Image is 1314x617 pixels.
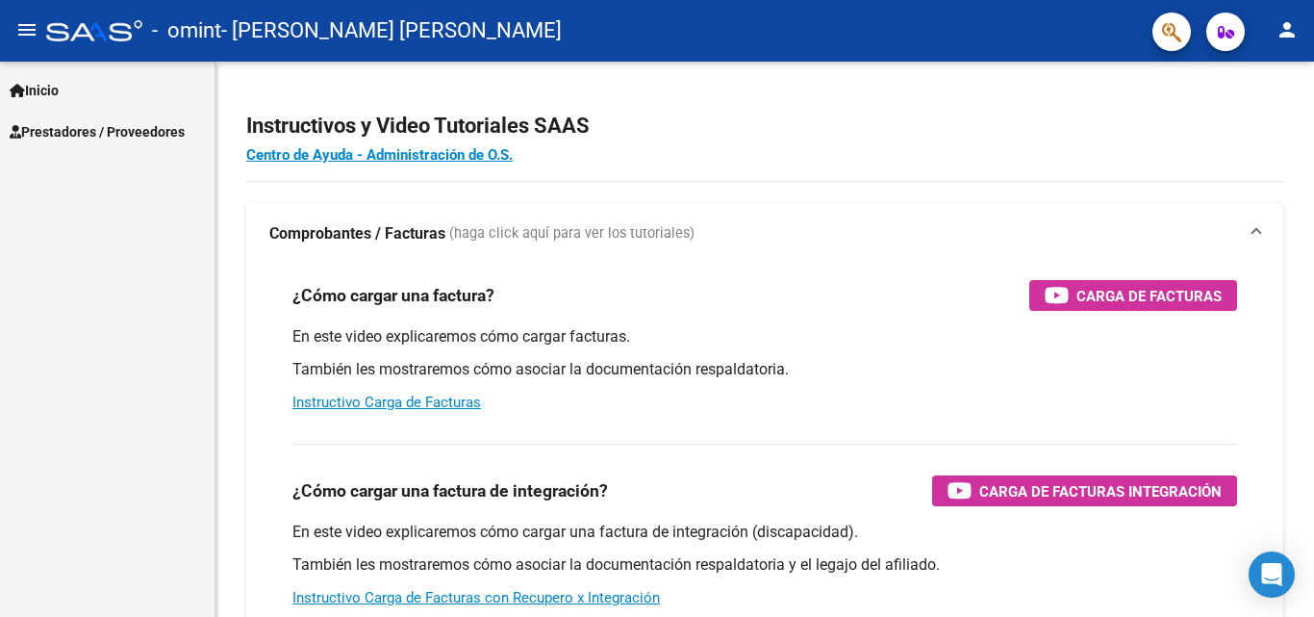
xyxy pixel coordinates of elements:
[932,476,1237,506] button: Carga de Facturas Integración
[1076,284,1222,308] span: Carga de Facturas
[10,80,59,101] span: Inicio
[292,326,1237,347] p: En este video explicaremos cómo cargar facturas.
[449,223,695,244] span: (haga click aquí para ver los tutoriales)
[292,554,1237,576] p: También les mostraremos cómo asociar la documentación respaldatoria y el legajo del afiliado.
[292,282,494,309] h3: ¿Cómo cargar una factura?
[269,223,445,244] strong: Comprobantes / Facturas
[246,203,1283,265] mat-expansion-panel-header: Comprobantes / Facturas (haga click aquí para ver los tutoriales)
[1249,552,1295,598] div: Open Intercom Messenger
[152,10,221,52] span: - omint
[1029,280,1237,311] button: Carga de Facturas
[246,108,1283,144] h2: Instructivos y Video Tutoriales SAAS
[15,18,38,41] mat-icon: menu
[292,522,1237,543] p: En este video explicaremos cómo cargar una factura de integración (discapacidad).
[979,479,1222,503] span: Carga de Facturas Integración
[10,121,185,142] span: Prestadores / Proveedores
[292,394,481,411] a: Instructivo Carga de Facturas
[292,589,660,606] a: Instructivo Carga de Facturas con Recupero x Integración
[246,146,513,164] a: Centro de Ayuda - Administración de O.S.
[1276,18,1299,41] mat-icon: person
[221,10,562,52] span: - [PERSON_NAME] [PERSON_NAME]
[292,359,1237,380] p: También les mostraremos cómo asociar la documentación respaldatoria.
[292,477,608,504] h3: ¿Cómo cargar una factura de integración?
